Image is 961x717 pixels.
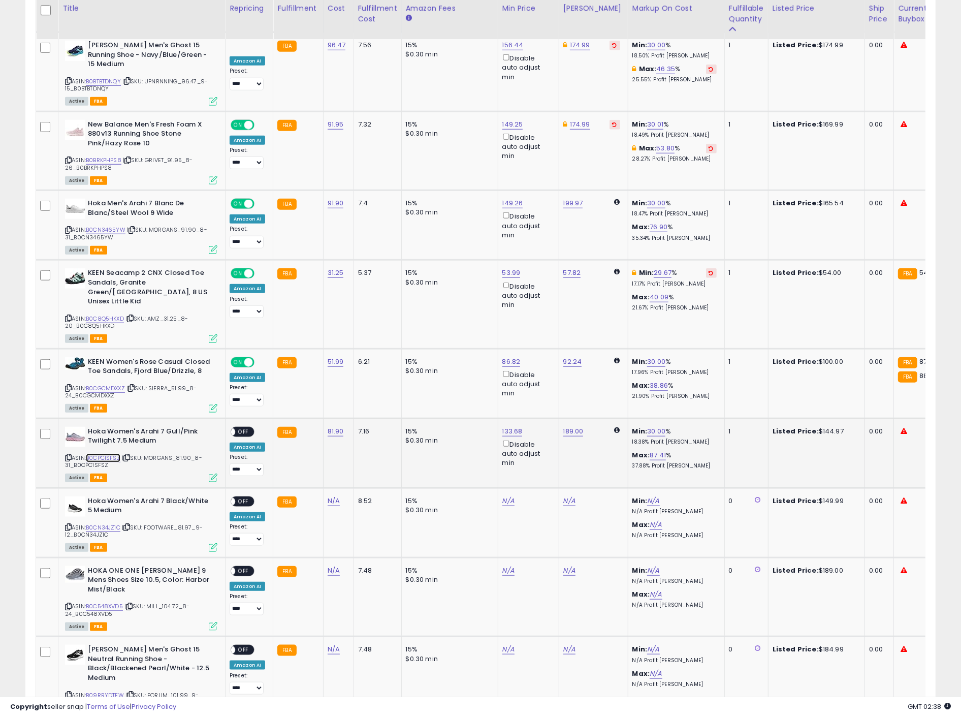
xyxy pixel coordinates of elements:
span: ON [232,120,244,129]
a: 38.86 [650,381,668,391]
span: ON [232,358,244,366]
div: $0.30 min [406,654,490,664]
div: % [632,268,717,287]
div: 15% [406,427,490,436]
div: Preset: [230,593,265,616]
a: B0CN3465YW [86,226,125,234]
a: 30.00 [647,426,665,437]
div: ASIN: [65,357,217,412]
div: 0.00 [869,357,886,366]
span: FBA [90,474,107,482]
div: Markup on Cost [632,3,720,14]
div: $0.30 min [406,129,490,138]
div: % [632,65,717,83]
i: Revert to store-level Max Markup [709,67,714,72]
div: 15% [406,120,490,129]
div: $174.99 [773,41,857,50]
div: Disable auto adjust min [502,52,551,81]
div: % [632,451,717,470]
span: 88.76 [920,371,938,381]
span: OFF [253,120,269,129]
a: 96.47 [328,40,346,50]
small: FBA [277,496,296,508]
a: 87.41 [650,450,666,460]
img: 41rij9Rr95L._SL40_.jpg [65,41,85,61]
i: Revert to store-level Max Markup [709,146,714,151]
img: 31OlC7hB+AL._SL40_.jpg [65,496,85,517]
b: Min: [632,198,648,208]
span: OFF [235,646,251,654]
a: 149.26 [502,198,523,208]
div: % [632,223,717,241]
a: 174.99 [570,119,590,130]
b: Max: [632,381,650,390]
div: Preset: [230,454,265,477]
span: FBA [90,334,107,343]
span: | SKU: FOOTWARE_81.97_9-12_B0CN34JZ1C [65,523,203,539]
p: 18.47% Profit [PERSON_NAME] [632,210,717,217]
div: Amazon AI [230,443,265,452]
div: Disable auto adjust min [502,280,551,309]
div: 0.00 [869,268,886,277]
small: FBA [277,357,296,368]
div: Amazon AI [230,284,265,293]
div: 8.52 [358,496,394,506]
div: 0.00 [869,645,886,654]
b: Min: [632,426,648,436]
a: N/A [328,644,340,654]
b: Listed Price: [773,496,819,506]
small: FBA [898,371,917,383]
b: Listed Price: [773,357,819,366]
div: Disable auto adjust min [502,132,551,161]
a: 31.25 [328,268,344,278]
div: Amazon AI [230,136,265,145]
div: Title [62,3,221,14]
a: N/A [650,669,662,679]
div: ASIN: [65,496,217,551]
span: All listings currently available for purchase on Amazon [65,622,88,631]
span: FBA [90,622,107,631]
span: 2025-10-7 02:38 GMT [908,702,951,711]
span: FBA [90,176,107,185]
div: $0.30 min [406,506,490,515]
div: Disable auto adjust min [502,369,551,398]
p: N/A Profit [PERSON_NAME] [632,602,717,609]
b: Min: [632,357,648,366]
p: N/A Profit [PERSON_NAME] [632,681,717,688]
a: Privacy Policy [132,702,176,711]
div: $169.99 [773,120,857,129]
b: Hoka Women's Arahi 7 Black/White 5 Medium [88,496,211,518]
a: 53.99 [502,268,521,278]
div: $0.30 min [406,366,490,376]
a: 133.68 [502,426,523,437]
div: 7.48 [358,645,394,654]
b: Listed Price: [773,566,819,575]
a: 40.09 [650,292,668,302]
div: Preset: [230,226,265,248]
b: Min: [632,644,648,654]
a: 30.00 [647,198,665,208]
div: 1 [729,427,760,436]
div: ASIN: [65,268,217,341]
b: Listed Price: [773,40,819,50]
span: OFF [235,567,251,575]
div: Fulfillment Cost [358,3,397,24]
div: 7.56 [358,41,394,50]
a: 174.99 [570,40,590,50]
i: Calculated using Dynamic Max Price. [614,199,620,205]
i: Revert to store-level Dynamic Max Price [613,43,617,48]
div: % [632,293,717,311]
span: All listings currently available for purchase on Amazon [65,246,88,255]
div: 0.00 [869,41,886,50]
i: Calculated using Dynamic Max Price. [614,427,620,433]
span: 54 [920,268,928,277]
i: This overrides the store level max markup for this listing [632,145,636,151]
span: All listings currently available for purchase on Amazon [65,404,88,413]
div: ASIN: [65,427,217,481]
p: 25.55% Profit [PERSON_NAME] [632,76,717,83]
a: 91.90 [328,198,344,208]
b: Max: [632,450,650,460]
a: N/A [563,496,575,506]
div: Ship Price [869,3,889,24]
small: FBA [898,357,917,368]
